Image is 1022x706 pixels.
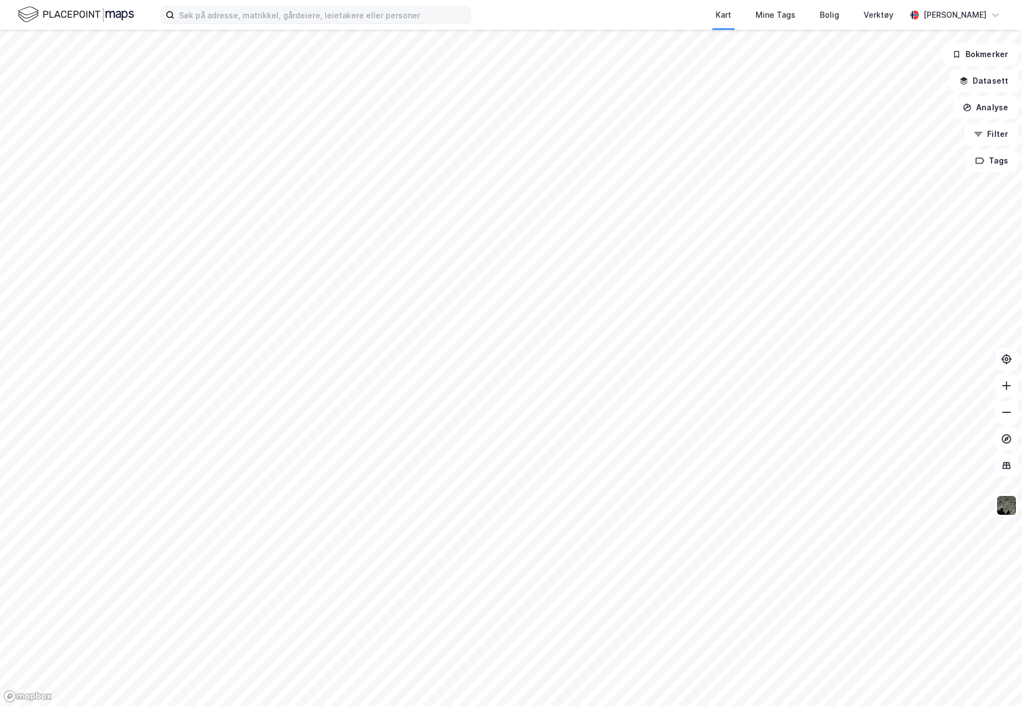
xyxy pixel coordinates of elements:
[174,7,470,23] input: Søk på adresse, matrikkel, gårdeiere, leietakere eller personer
[967,653,1022,706] div: Kontrollprogram for chat
[716,8,731,22] div: Kart
[923,8,987,22] div: [PERSON_NAME]
[18,5,134,24] img: logo.f888ab2527a4732fd821a326f86c7f29.svg
[820,8,839,22] div: Bolig
[864,8,893,22] div: Verktøy
[967,653,1022,706] iframe: Chat Widget
[756,8,795,22] div: Mine Tags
